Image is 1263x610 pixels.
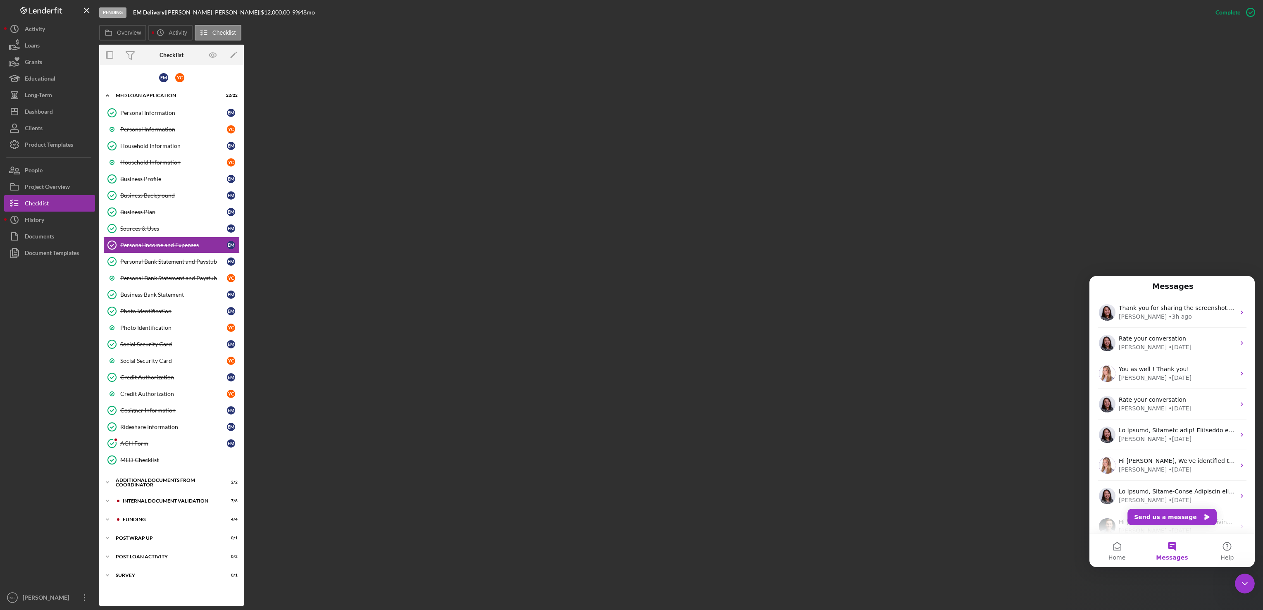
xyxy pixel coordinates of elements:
img: Profile image for Allison [10,181,26,198]
div: History [25,212,44,230]
div: E M [227,373,235,381]
div: Funding [123,517,217,522]
div: E M [159,73,168,82]
img: Profile image for David [10,242,26,259]
div: Personal Income and Expenses [120,242,227,248]
div: Credit Authorization [120,374,227,381]
a: Clients [4,120,95,136]
div: • [DATE] [79,220,102,229]
a: Personal InformationEM [103,105,240,121]
div: 4 / 4 [223,517,238,522]
div: E M [227,257,235,266]
div: 0 / 1 [223,536,238,541]
div: Cosigner Information [120,407,227,414]
div: E M [227,175,235,183]
div: E M [227,291,235,299]
a: Personal InformationYC [103,121,240,138]
div: Business Bank Statement [120,291,227,298]
div: • [DATE] [79,67,102,76]
div: Household Information [120,143,227,149]
button: Loans [4,37,95,54]
div: E M [227,109,235,117]
a: Credit AuthorizationYC [103,386,240,402]
div: Social Security Card [120,341,227,348]
div: MED Checklist [120,457,239,463]
iframe: Intercom live chat [1235,574,1255,593]
div: 48 mo [300,9,315,16]
a: Sources & UsesEM [103,220,240,237]
img: Profile image for Christina [10,150,26,167]
a: Personal Bank Statement and PaystubEM [103,253,240,270]
button: Checklist [195,25,241,41]
div: $12,000.00 [261,9,292,16]
div: E M [227,340,235,348]
div: Personal Bank Statement and Paystub [120,258,227,265]
a: Household InformationYC [103,154,240,171]
a: Personal Income and ExpensesEM [103,237,240,253]
label: Activity [169,29,187,36]
a: Household InformationEM [103,138,240,154]
div: [PERSON_NAME] [29,159,77,167]
iframe: Intercom live chat [1089,276,1255,567]
div: People [25,162,43,181]
span: Rate your conversation [29,120,97,127]
div: Y C [227,390,235,398]
div: 2 / 2 [223,480,238,485]
a: MED Checklist [103,452,240,468]
div: Y C [227,274,235,282]
a: Photo IdentificationEM [103,303,240,319]
button: Complete [1207,4,1259,21]
button: Educational [4,70,95,87]
button: Activity [4,21,95,37]
button: People [4,162,95,179]
div: Checklist [25,195,49,214]
div: Y C [227,357,235,365]
div: Y C [227,125,235,133]
div: • [DATE] [79,159,102,167]
span: Messages [67,279,98,284]
div: E M [227,406,235,415]
a: Cosigner InformationEM [103,402,240,419]
span: Help [131,279,144,284]
b: EM Delivery [133,9,164,16]
div: Y C [175,73,184,82]
button: Overview [99,25,146,41]
div: Document Templates [25,245,79,263]
a: Business PlanEM [103,204,240,220]
img: Profile image for Allison [10,89,26,106]
a: Business BackgroundEM [103,187,240,204]
div: Grants [25,54,42,72]
button: Dashboard [4,103,95,120]
div: Dashboard [25,103,53,122]
button: Document Templates [4,245,95,261]
div: E M [227,439,235,448]
a: Credit AuthorizationEM [103,369,240,386]
div: Internal Document Validation [123,498,217,503]
div: 0 / 1 [223,573,238,578]
span: Thank you for sharing the screenshot. Let me discuss internally about this and will keep you posted. [29,29,320,35]
div: • 3h ago [79,36,102,45]
div: [PERSON_NAME] [29,220,77,229]
div: Educational [25,70,55,89]
div: Survey [116,573,217,578]
div: Credit Authorization [120,391,227,397]
button: Messages [55,258,110,291]
div: • [DATE] [79,250,102,259]
button: Send us a message [38,233,127,249]
div: E M [227,224,235,233]
div: E M [227,142,235,150]
div: Additional Documents from Coordinator [116,478,217,487]
div: Business Background [120,192,227,199]
button: Project Overview [4,179,95,195]
text: MT [10,596,15,600]
div: ACH Form [120,440,227,447]
button: Long-Term [4,87,95,103]
button: Checklist [4,195,95,212]
div: [PERSON_NAME] [29,36,77,45]
button: Product Templates [4,136,95,153]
